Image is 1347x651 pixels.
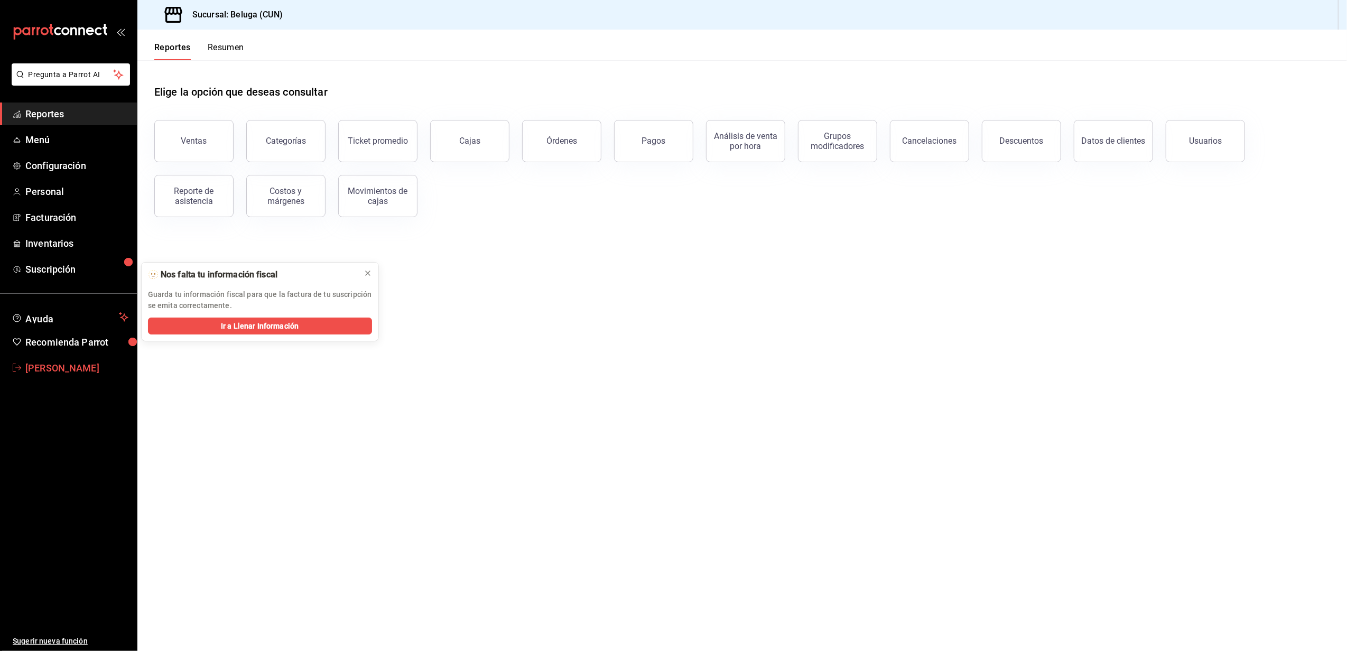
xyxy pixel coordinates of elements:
span: [PERSON_NAME] [25,361,128,375]
p: Guarda tu información fiscal para que la factura de tu suscripción se emita correctamente. [148,289,372,311]
div: Datos de clientes [1082,136,1146,146]
div: Usuarios [1189,136,1222,146]
div: Cancelaciones [903,136,957,146]
button: Ir a Llenar Información [148,318,372,334]
div: 🫥 Nos falta tu información fiscal [148,269,355,281]
button: Ventas [154,120,234,162]
span: Pregunta a Parrot AI [29,69,114,80]
span: Reportes [25,107,128,121]
button: Usuarios [1166,120,1245,162]
div: Análisis de venta por hora [713,131,778,151]
button: Datos de clientes [1074,120,1153,162]
button: Reporte de asistencia [154,175,234,217]
button: Grupos modificadores [798,120,877,162]
button: Cancelaciones [890,120,969,162]
span: Ayuda [25,311,115,323]
button: Costos y márgenes [246,175,326,217]
button: Ticket promedio [338,120,417,162]
div: Ventas [181,136,207,146]
a: Pregunta a Parrot AI [7,77,130,88]
span: Sugerir nueva función [13,636,128,647]
div: Grupos modificadores [805,131,870,151]
button: Órdenes [522,120,601,162]
button: open_drawer_menu [116,27,125,36]
button: Análisis de venta por hora [706,120,785,162]
div: Costos y márgenes [253,186,319,206]
button: Descuentos [982,120,1061,162]
span: Menú [25,133,128,147]
div: Categorías [266,136,306,146]
h1: Elige la opción que deseas consultar [154,84,328,100]
div: Reporte de asistencia [161,186,227,206]
button: Categorías [246,120,326,162]
div: navigation tabs [154,42,244,60]
button: Pregunta a Parrot AI [12,63,130,86]
span: Inventarios [25,236,128,250]
div: Movimientos de cajas [345,186,411,206]
h3: Sucursal: Beluga (CUN) [184,8,283,21]
button: Resumen [208,42,244,60]
span: Ir a Llenar Información [221,321,299,332]
div: Órdenes [546,136,577,146]
button: Pagos [614,120,693,162]
span: Recomienda Parrot [25,335,128,349]
div: Ticket promedio [348,136,408,146]
button: Reportes [154,42,191,60]
span: Configuración [25,159,128,173]
span: Personal [25,184,128,199]
div: Descuentos [1000,136,1044,146]
button: Cajas [430,120,509,162]
div: Pagos [642,136,666,146]
button: Movimientos de cajas [338,175,417,217]
span: Suscripción [25,262,128,276]
div: Cajas [459,136,480,146]
span: Facturación [25,210,128,225]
